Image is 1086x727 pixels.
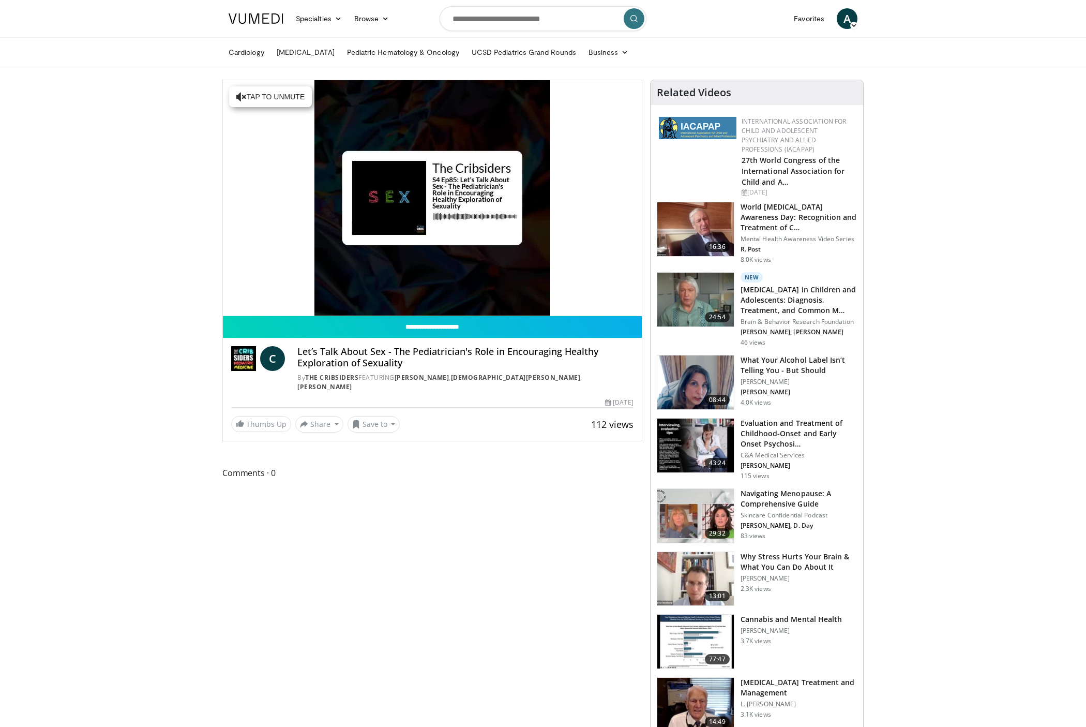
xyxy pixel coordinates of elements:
[741,418,857,449] h3: Evaluation and Treatment of Childhood-Onset and Early Onset Psychosi…
[222,466,642,480] span: Comments 0
[741,451,857,459] p: C&A Medical Services
[657,419,734,472] img: 9c1ea151-7f89-42e7-b0fb-c17652802da6.150x105_q85_crop-smart_upscale.jpg
[741,637,771,645] p: 3.7K views
[297,346,633,368] h4: Let’s Talk About Sex - The Pediatrician's Role in Encouraging Healthy Exploration of Sexuality
[231,416,291,432] a: Thumbs Up
[465,42,582,63] a: UCSD Pediatrics Grand Rounds
[591,418,633,431] span: 112 views
[741,472,770,480] p: 115 views
[741,318,857,326] p: Brain & Behavior Research Foundation
[741,710,771,719] p: 3.1K views
[659,117,736,139] img: 2a9917ce-aac2-4f82-acde-720e532d7410.png.150x105_q85_autocrop_double_scale_upscale_version-0.2.png
[229,13,283,24] img: VuMedi Logo
[741,700,857,708] p: L. [PERSON_NAME]
[657,202,734,256] img: dad9b3bb-f8af-4dab-abc0-c3e0a61b252e.150x105_q85_crop-smart_upscale.jpg
[741,614,842,625] h3: Cannabis and Mental Health
[741,235,857,243] p: Mental Health Awareness Video Series
[223,80,642,316] video-js: Video Player
[657,615,734,669] img: 0e991599-1ace-4004-98d5-e0b39d86eda7.150x105_q85_crop-smart_upscale.jpg
[741,378,857,386] p: [PERSON_NAME]
[741,355,857,376] h3: What Your Alcohol Label Isn’t Telling You - But Should
[657,273,734,327] img: 5b8011c7-1005-4e73-bd4d-717c320f5860.150x105_q85_crop-smart_upscale.jpg
[582,42,635,63] a: Business
[297,382,352,391] a: [PERSON_NAME]
[348,416,400,433] button: Save to
[657,355,734,409] img: 3c46fb29-c319-40f0-ac3f-21a5db39118c.png.150x105_q85_crop-smart_upscale.png
[741,677,857,698] h3: [MEDICAL_DATA] Treatment and Management
[837,8,857,29] a: A
[705,312,730,322] span: 24:54
[395,373,449,382] a: [PERSON_NAME]
[741,627,842,635] p: [PERSON_NAME]
[741,462,857,470] p: [PERSON_NAME]
[297,373,633,392] div: By FEATURING , ,
[231,346,256,371] img: The Cribsiders
[605,398,633,407] div: [DATE]
[741,328,857,336] p: [PERSON_NAME], [PERSON_NAME]
[705,242,730,252] span: 16:36
[222,42,270,63] a: Cardiology
[788,8,831,29] a: Favorites
[741,338,766,347] p: 46 views
[741,532,766,540] p: 83 views
[657,489,734,543] img: 7cfce5a0-fc8e-4ea1-9735-e847a06d05ea.150x105_q85_crop-smart_upscale.jpg
[741,488,857,509] h3: Navigating Menopause: A Comprehensive Guide
[657,272,857,347] a: 24:54 New [MEDICAL_DATA] in Children and Adolescents: Diagnosis, Treatment, and Common M… Brain &...
[741,285,857,316] h3: [MEDICAL_DATA] in Children and Adolescents: Diagnosis, Treatment, and Common M…
[705,528,730,539] span: 29:32
[741,256,771,264] p: 8.0K views
[705,717,730,727] span: 14:49
[741,388,857,396] p: [PERSON_NAME]
[260,346,285,371] a: C
[741,574,857,583] p: [PERSON_NAME]
[341,42,465,63] a: Pediatric Hematology & Oncology
[270,42,341,63] a: [MEDICAL_DATA]
[705,458,730,468] span: 43:24
[741,522,857,530] p: [PERSON_NAME], D. Day
[741,272,763,283] p: New
[657,614,857,669] a: 77:47 Cannabis and Mental Health [PERSON_NAME] 3.7K views
[657,355,857,410] a: 08:44 What Your Alcohol Label Isn’t Telling You - But Should [PERSON_NAME] [PERSON_NAME] 4.0K views
[440,6,646,31] input: Search topics, interventions
[742,155,845,187] a: 27th World Congress of the International Association for Child and A…
[741,245,857,254] p: R. Post
[705,654,730,664] span: 77:47
[741,585,771,593] p: 2.3K views
[705,395,730,405] span: 08:44
[229,86,312,107] button: Tap to unmute
[657,552,734,606] img: 153729e0-faea-4f29-b75f-59bcd55f36ca.150x105_q85_crop-smart_upscale.jpg
[657,488,857,543] a: 29:32 Navigating Menopause: A Comprehensive Guide Skincare Confidential Podcast [PERSON_NAME], D....
[657,86,731,99] h4: Related Videos
[657,552,857,606] a: 13:01 Why Stress Hurts Your Brain & What You Can Do About It [PERSON_NAME] 2.3K views
[705,591,730,601] span: 13:01
[305,373,358,382] a: The Cribsiders
[741,202,857,233] h3: World [MEDICAL_DATA] Awareness Day: Recognition and Treatment of C…
[657,202,857,264] a: 16:36 World [MEDICAL_DATA] Awareness Day: Recognition and Treatment of C… Mental Health Awareness...
[742,117,847,154] a: International Association for Child and Adolescent Psychiatry and Allied Professions (IACAPAP)
[741,552,857,572] h3: Why Stress Hurts Your Brain & What You Can Do About It
[348,8,396,29] a: Browse
[657,418,857,480] a: 43:24 Evaluation and Treatment of Childhood-Onset and Early Onset Psychosi… C&A Medical Services ...
[295,416,343,433] button: Share
[451,373,581,382] a: [DEMOGRAPHIC_DATA][PERSON_NAME]
[741,398,771,407] p: 4.0K views
[741,511,857,520] p: Skincare Confidential Podcast
[742,188,855,197] div: [DATE]
[290,8,348,29] a: Specialties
